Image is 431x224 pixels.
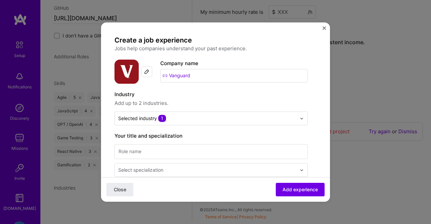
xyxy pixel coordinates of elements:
[323,26,326,33] button: Close
[118,115,166,122] div: Selected industry
[160,60,198,66] label: Company name
[114,99,308,107] span: Add up to 2 industries.
[158,115,166,122] span: 1
[114,144,308,159] input: Role name
[118,166,163,173] div: Select specialization
[114,90,308,99] label: Industry
[114,36,308,45] h4: Create a job experience
[114,59,139,84] img: Company logo
[160,69,308,82] input: Search for a company...
[141,66,152,77] div: Edit
[300,116,304,120] img: drop icon
[276,183,325,196] button: Add experience
[144,69,150,74] img: Edit
[300,168,304,172] img: drop icon
[114,45,308,53] p: Jobs help companies understand your past experience.
[114,186,126,193] span: Close
[114,132,308,140] label: Your title and specialization
[106,183,133,196] button: Close
[283,186,318,193] span: Add experience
